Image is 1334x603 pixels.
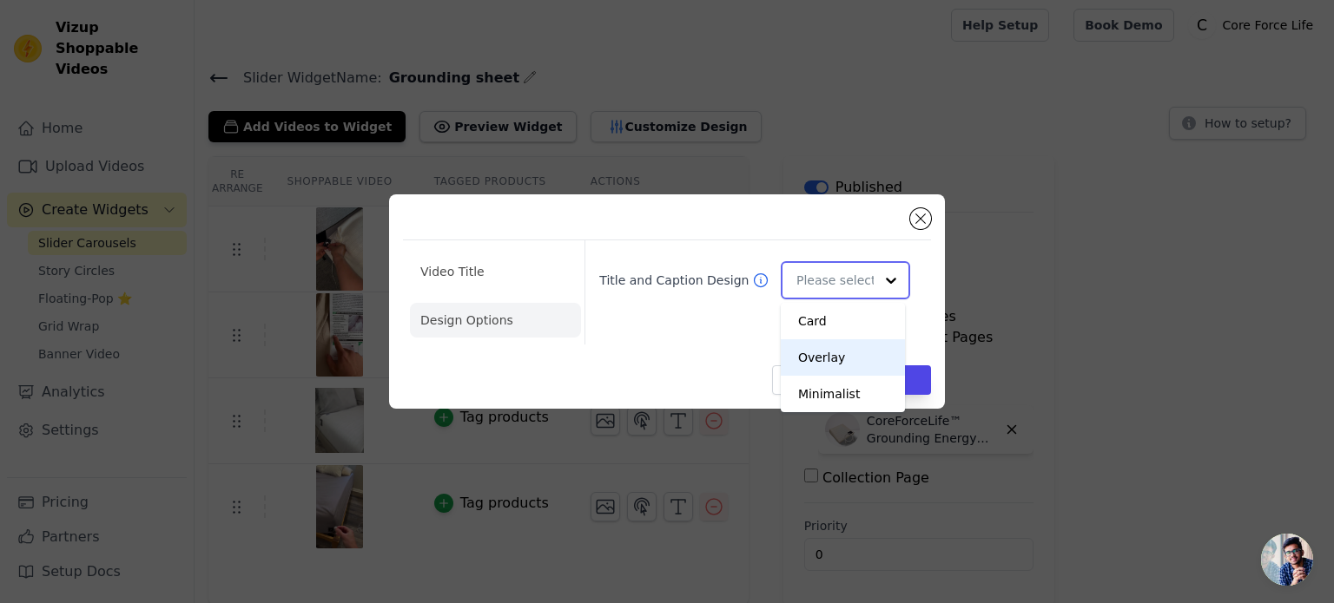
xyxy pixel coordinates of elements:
div: Minimalist [781,376,905,412]
button: Cancel [772,365,830,395]
div: Открытый чат [1261,534,1313,586]
label: Title and Caption Design [599,272,752,289]
button: Close modal [910,208,931,229]
input: Please select [796,263,874,298]
li: Design Options [410,303,581,338]
div: Overlay [781,339,905,376]
div: Card [781,303,905,339]
li: Video Title [410,254,581,289]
